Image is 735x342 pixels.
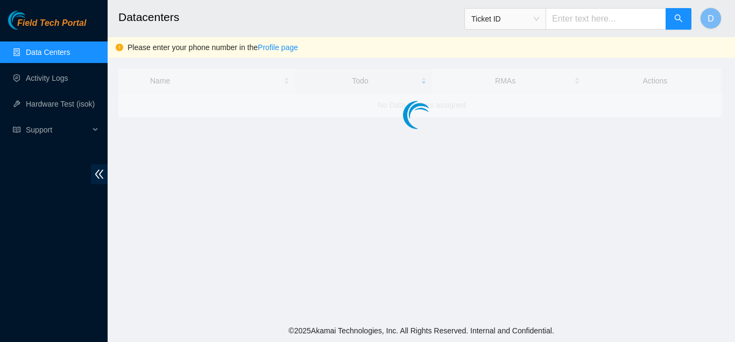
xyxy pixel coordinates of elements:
[26,74,68,82] a: Activity Logs
[128,41,727,53] div: Please enter your phone number in the
[17,18,86,29] span: Field Tech Portal
[26,100,95,108] a: Hardware Test (isok)
[91,164,108,184] span: double-left
[546,8,666,30] input: Enter text here...
[674,14,683,24] span: search
[13,126,20,134] span: read
[108,319,735,342] footer: © 2025 Akamai Technologies, Inc. All Rights Reserved. Internal and Confidential.
[8,11,54,30] img: Akamai Technologies
[116,44,123,51] span: exclamation-circle
[700,8,722,29] button: D
[26,48,70,57] a: Data Centers
[708,12,714,25] span: D
[258,43,298,52] a: Profile page
[666,8,691,30] button: search
[471,11,539,27] span: Ticket ID
[26,119,89,141] span: Support
[8,19,86,33] a: Akamai TechnologiesField Tech Portal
